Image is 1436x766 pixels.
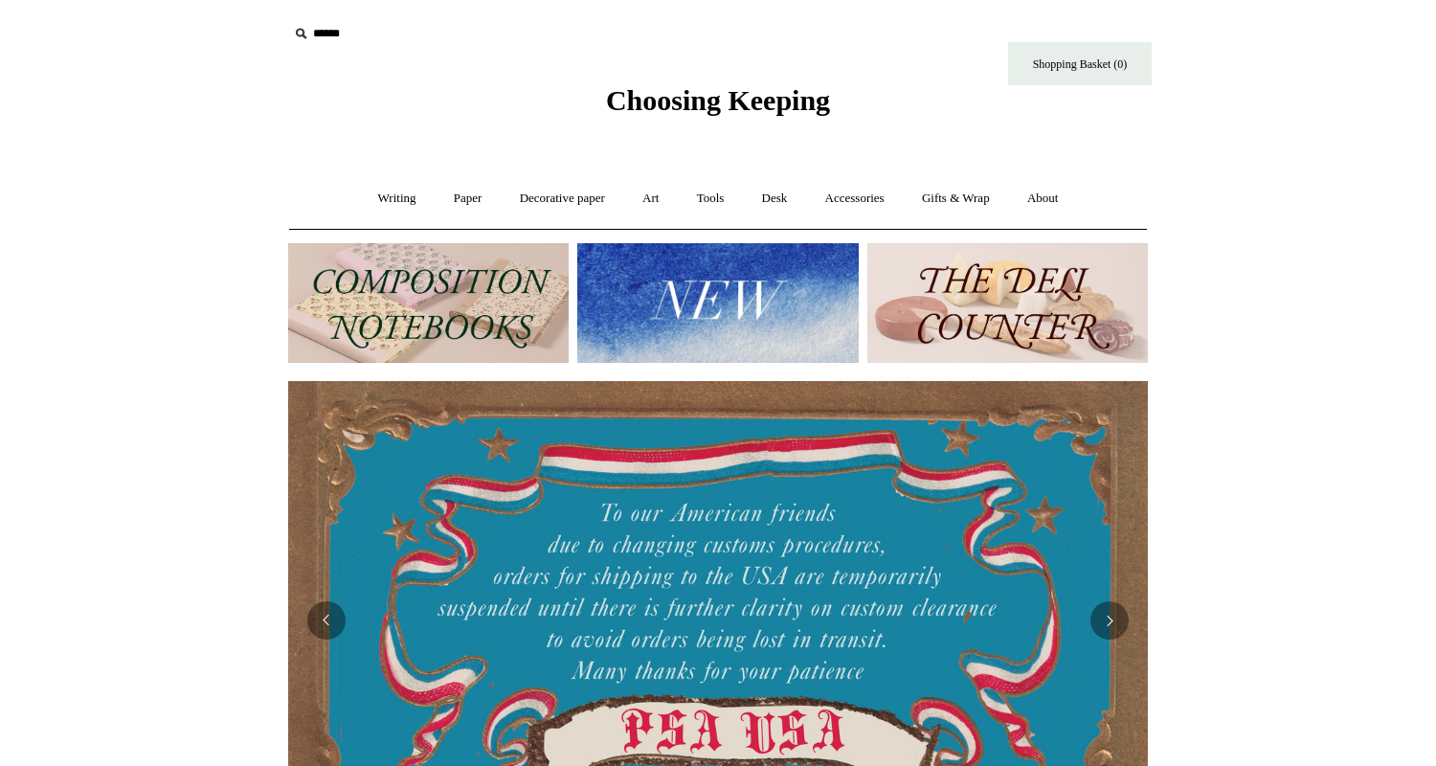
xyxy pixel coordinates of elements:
[1008,42,1152,85] a: Shopping Basket (0)
[606,84,830,116] span: Choosing Keeping
[606,100,830,113] a: Choosing Keeping
[625,173,676,224] a: Art
[503,173,622,224] a: Decorative paper
[680,173,742,224] a: Tools
[745,173,805,224] a: Desk
[808,173,902,224] a: Accessories
[307,601,346,640] button: Previous
[905,173,1007,224] a: Gifts & Wrap
[361,173,434,224] a: Writing
[1010,173,1076,224] a: About
[867,243,1148,363] img: The Deli Counter
[1090,601,1129,640] button: Next
[288,243,569,363] img: 202302 Composition ledgers.jpg__PID:69722ee6-fa44-49dd-a067-31375e5d54ec
[577,243,858,363] img: New.jpg__PID:f73bdf93-380a-4a35-bcfe-7823039498e1
[437,173,500,224] a: Paper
